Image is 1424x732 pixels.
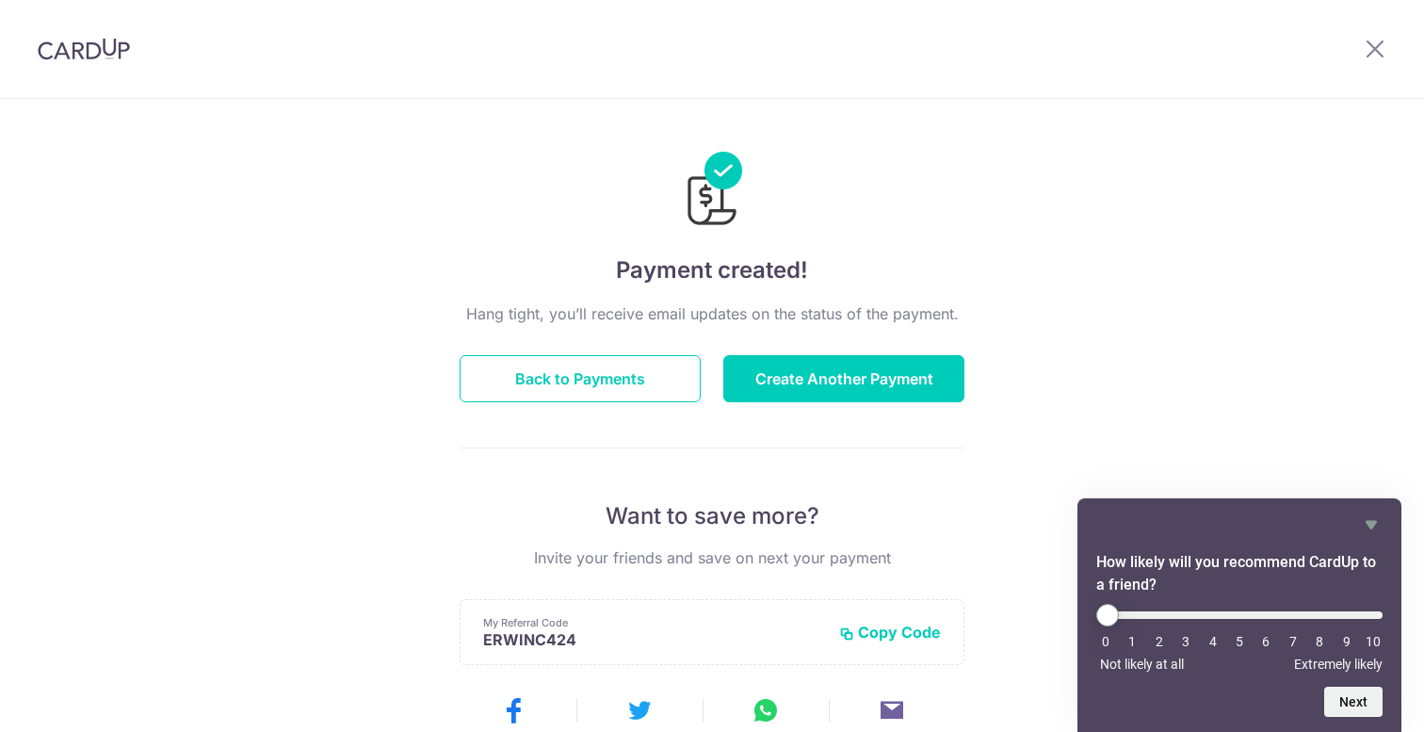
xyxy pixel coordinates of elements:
[1337,634,1356,649] li: 9
[483,615,824,630] p: My Referral Code
[460,355,701,402] button: Back to Payments
[1096,634,1115,649] li: 0
[460,546,964,569] p: Invite your friends and save on next your payment
[1364,634,1383,649] li: 10
[1096,551,1383,596] h2: How likely will you recommend CardUp to a friend? Select an option from 0 to 10, with 0 being Not...
[1123,634,1141,649] li: 1
[1100,657,1184,672] span: Not likely at all
[460,501,964,531] p: Want to save more?
[1324,687,1383,717] button: Next question
[682,152,742,231] img: Payments
[1204,634,1222,649] li: 4
[38,38,130,60] img: CardUp
[1256,634,1275,649] li: 6
[460,253,964,287] h4: Payment created!
[460,302,964,325] p: Hang tight, you’ll receive email updates on the status of the payment.
[1096,513,1383,717] div: How likely will you recommend CardUp to a friend? Select an option from 0 to 10, with 0 being Not...
[1310,634,1329,649] li: 8
[723,355,964,402] button: Create Another Payment
[1096,604,1383,672] div: How likely will you recommend CardUp to a friend? Select an option from 0 to 10, with 0 being Not...
[1176,634,1195,649] li: 3
[1230,634,1249,649] li: 5
[483,630,824,649] p: ERWINC424
[1150,634,1169,649] li: 2
[839,623,941,642] button: Copy Code
[1294,657,1383,672] span: Extremely likely
[1284,634,1303,649] li: 7
[1360,513,1383,536] button: Hide survey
